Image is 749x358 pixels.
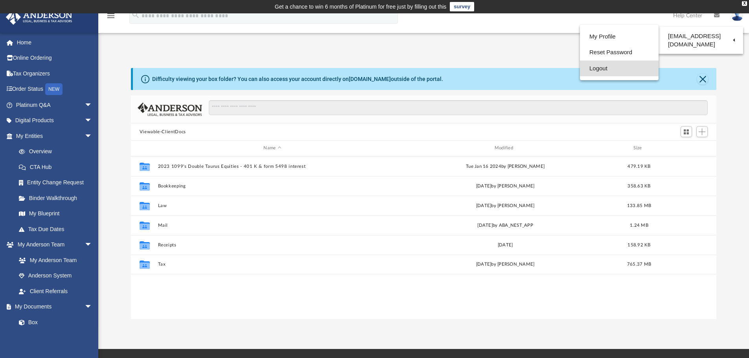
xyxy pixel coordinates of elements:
a: Binder Walkthrough [11,190,104,206]
span: 358.63 KB [628,184,650,188]
a: Order StatusNEW [6,81,104,97]
button: 2023 1099's Double Taurus Equities - 401 K & form 5498 interest [158,164,387,169]
a: Platinum Q&Aarrow_drop_down [6,97,104,113]
button: Tax [158,262,387,267]
i: search [131,11,140,19]
a: [DOMAIN_NAME] [349,76,391,82]
a: survey [450,2,474,11]
span: 133.85 MB [627,203,651,207]
a: Home [6,35,104,50]
span: 479.19 KB [628,164,650,168]
img: User Pic [731,10,743,21]
a: Tax Due Dates [11,221,104,237]
a: Online Ordering [6,50,104,66]
div: grid [131,156,717,319]
div: id [134,145,154,152]
span: arrow_drop_down [85,128,100,144]
a: My Anderson Teamarrow_drop_down [6,237,100,253]
a: Digital Productsarrow_drop_down [6,113,104,129]
div: Modified [390,145,620,152]
a: Logout [580,61,659,77]
i: menu [106,11,116,20]
button: Add [696,126,708,137]
a: Client Referrals [11,283,100,299]
button: Switch to Grid View [681,126,692,137]
div: [DATE] by [PERSON_NAME] [390,182,620,189]
div: Name [157,145,387,152]
input: Search files and folders [209,100,708,115]
a: My Anderson Team [11,252,96,268]
a: Anderson System [11,268,100,284]
a: Meeting Minutes [11,330,100,346]
div: id [658,145,713,152]
button: Law [158,203,387,208]
a: [EMAIL_ADDRESS][DOMAIN_NAME] [659,29,743,52]
div: Difficulty viewing your box folder? You can also access your account directly on outside of the p... [152,75,443,83]
a: Reset Password [580,44,659,61]
span: arrow_drop_down [85,113,100,129]
a: Box [11,314,96,330]
button: Viewable-ClientDocs [140,129,186,136]
div: [DATE] by ABA_NEST_APP [390,222,620,229]
a: Overview [11,144,104,160]
a: CTA Hub [11,159,104,175]
a: My Documentsarrow_drop_down [6,299,100,315]
div: close [742,1,747,6]
span: 1.24 MB [630,223,648,227]
button: Mail [158,223,387,228]
div: [DATE] [390,241,620,248]
button: Close [697,73,708,84]
span: 765.37 MB [627,262,651,266]
img: Anderson Advisors Platinum Portal [4,9,75,25]
div: Get a chance to win 6 months of Platinum for free just by filling out this [275,2,447,11]
span: arrow_drop_down [85,237,100,253]
div: Tue Jan 16 2024 by [PERSON_NAME] [390,163,620,170]
a: Tax Organizers [6,66,104,81]
a: My Blueprint [11,206,100,222]
span: 158.92 KB [628,242,650,247]
div: NEW [45,83,63,95]
a: My Profile [580,29,659,45]
a: My Entitiesarrow_drop_down [6,128,104,144]
a: Entity Change Request [11,175,104,191]
span: arrow_drop_down [85,97,100,113]
span: arrow_drop_down [85,299,100,315]
button: Receipts [158,242,387,248]
div: Size [623,145,655,152]
div: [DATE] by [PERSON_NAME] [390,202,620,209]
a: menu [106,15,116,20]
div: [DATE] by [PERSON_NAME] [390,261,620,268]
button: Bookkeeping [158,184,387,189]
